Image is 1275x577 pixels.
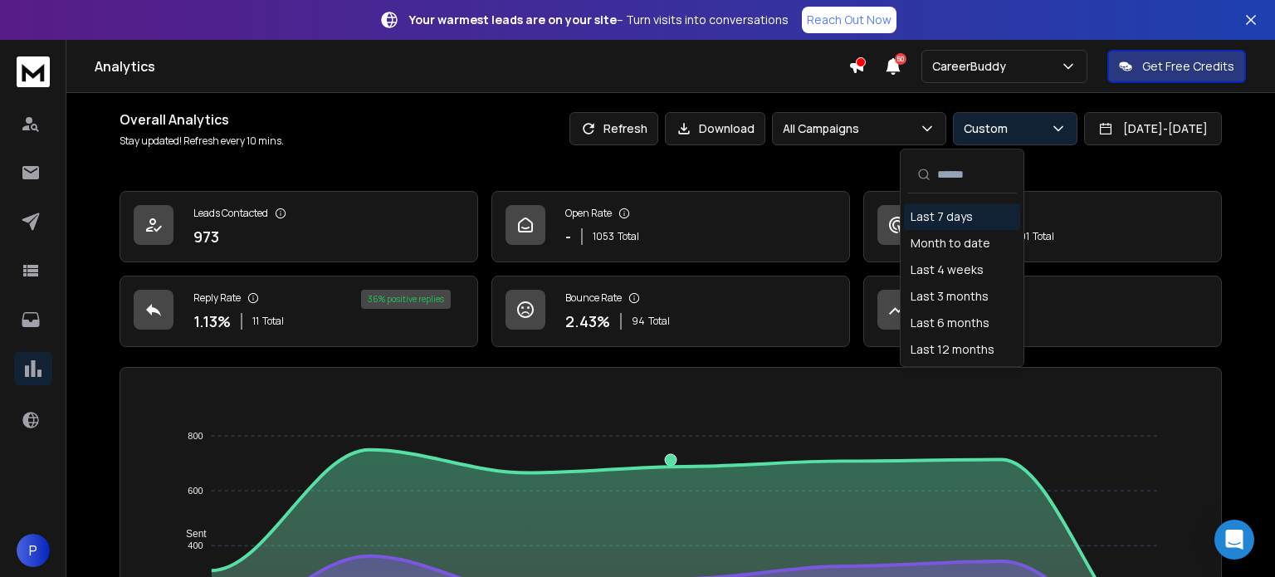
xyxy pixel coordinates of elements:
div: Last 3 months [911,288,989,305]
p: CareerBuddy [932,58,1013,75]
p: – Turn visits into conversations [409,12,789,28]
div: Last 6 months [911,315,989,331]
p: Leads Contacted [193,207,268,220]
p: Refresh [603,120,647,137]
span: Total [262,315,284,328]
a: Bounce Rate2.43%94Total [491,276,850,347]
div: Last 12 months [911,341,994,358]
p: - [565,225,571,248]
div: Last 7 days [911,208,973,225]
a: Open Rate-1053Total [491,191,850,262]
button: Download [665,112,765,145]
p: Reach Out Now [807,12,892,28]
tspan: 800 [188,431,203,441]
p: Get Free Credits [1142,58,1234,75]
a: Click Rate82.32%801Total [863,191,1222,262]
tspan: 600 [188,486,203,496]
button: Refresh [569,112,658,145]
p: All Campaigns [783,120,866,137]
span: 94 [632,315,645,328]
p: Stay updated! Refresh every 10 mins. [120,134,284,148]
a: Reach Out Now [802,7,896,33]
p: 1.13 % [193,310,231,333]
p: 2.43 % [565,310,610,333]
div: 36 % positive replies [361,290,451,309]
span: Total [1033,230,1054,243]
span: 1053 [593,230,614,243]
span: 50 [895,53,906,65]
a: Leads Contacted973 [120,191,478,262]
a: Reply Rate1.13%11Total36% positive replies [120,276,478,347]
tspan: 400 [188,540,203,550]
div: Last 4 weeks [911,262,984,278]
button: [DATE]-[DATE] [1084,112,1222,145]
span: Total [648,315,670,328]
h1: Analytics [95,56,848,76]
div: Month to date [911,235,990,252]
button: P [17,534,50,567]
p: Reply Rate [193,291,241,305]
p: Bounce Rate [565,291,622,305]
p: Download [699,120,755,137]
img: logo [17,56,50,87]
span: 11 [252,315,259,328]
p: Custom [964,120,1014,137]
span: Sent [173,528,207,540]
div: Open Intercom Messenger [1214,520,1254,560]
a: Opportunities4$400 [863,276,1222,347]
p: Open Rate [565,207,612,220]
strong: Your warmest leads are on your site [409,12,617,27]
p: 973 [193,225,219,248]
h1: Overall Analytics [120,110,284,130]
button: Get Free Credits [1107,50,1246,83]
span: Total [618,230,639,243]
